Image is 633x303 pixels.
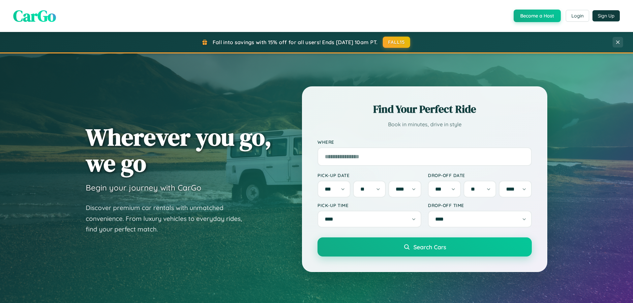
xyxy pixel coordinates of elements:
label: Pick-up Time [317,202,421,208]
span: Fall into savings with 15% off for all users! Ends [DATE] 10am PT. [213,39,378,45]
h2: Find Your Perfect Ride [317,102,532,116]
h1: Wherever you go, we go [86,124,272,176]
button: Sign Up [592,10,620,21]
p: Discover premium car rentals with unmatched convenience. From luxury vehicles to everyday rides, ... [86,202,251,235]
p: Book in minutes, drive in style [317,120,532,129]
button: Become a Host [514,10,561,22]
span: CarGo [13,5,56,27]
button: FALL15 [383,37,410,48]
button: Search Cars [317,237,532,257]
label: Pick-up Date [317,172,421,178]
h3: Begin your journey with CarGo [86,183,201,193]
label: Drop-off Date [428,172,532,178]
button: Login [566,10,589,22]
span: Search Cars [413,243,446,251]
label: Drop-off Time [428,202,532,208]
label: Where [317,139,532,145]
